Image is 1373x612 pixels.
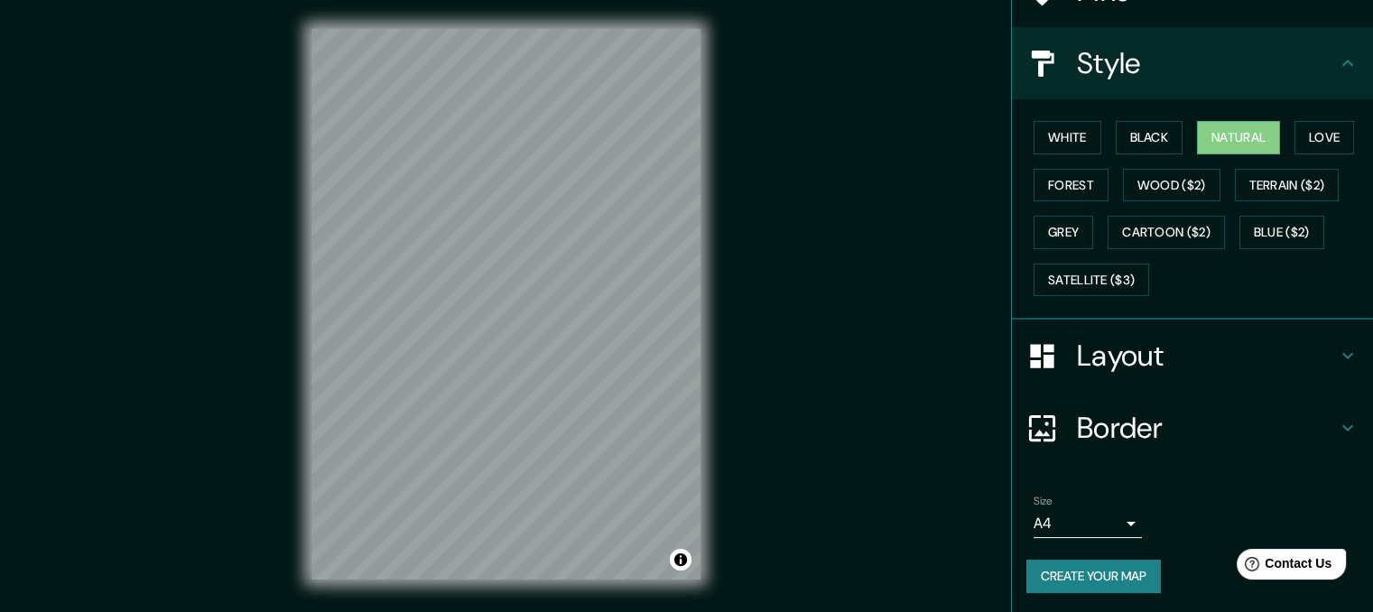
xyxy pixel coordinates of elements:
[1294,121,1354,154] button: Love
[1034,169,1109,202] button: Forest
[1108,216,1225,249] button: Cartoon ($2)
[1077,410,1337,446] h4: Border
[1197,121,1280,154] button: Natural
[1123,169,1220,202] button: Wood ($2)
[1077,338,1337,374] h4: Layout
[1012,27,1373,99] div: Style
[1235,169,1340,202] button: Terrain ($2)
[1116,121,1183,154] button: Black
[1034,509,1142,538] div: A4
[1034,121,1101,154] button: White
[1212,542,1353,592] iframe: Help widget launcher
[1012,392,1373,464] div: Border
[1034,264,1149,297] button: Satellite ($3)
[1034,216,1093,249] button: Grey
[1026,560,1161,593] button: Create your map
[1012,320,1373,392] div: Layout
[311,29,700,580] canvas: Map
[1077,45,1337,81] h4: Style
[1034,494,1053,509] label: Size
[670,549,691,570] button: Toggle attribution
[1239,216,1324,249] button: Blue ($2)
